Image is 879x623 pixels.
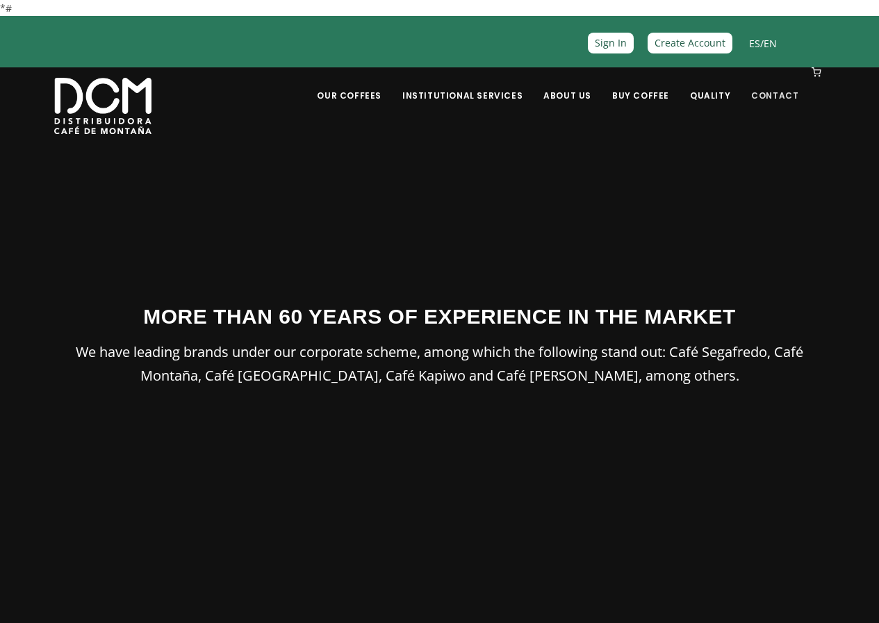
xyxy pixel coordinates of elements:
a: About Us [535,69,600,101]
a: Quality [682,69,739,101]
p: We have leading brands under our corporate scheme, among which the following stand out: Café Sega... [54,340,825,388]
a: Institutional Services [394,69,531,101]
a: Our Coffees [309,69,390,101]
a: EN [764,37,777,50]
h3: MORE THAN 60 YEARS OF EXPERIENCE IN THE MARKET [54,301,825,332]
a: Contact [743,69,807,101]
a: Create Account [648,33,732,53]
a: Buy Coffee [604,69,677,101]
a: Sign In [588,33,634,53]
a: ES [749,37,760,50]
span: / [749,35,777,51]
